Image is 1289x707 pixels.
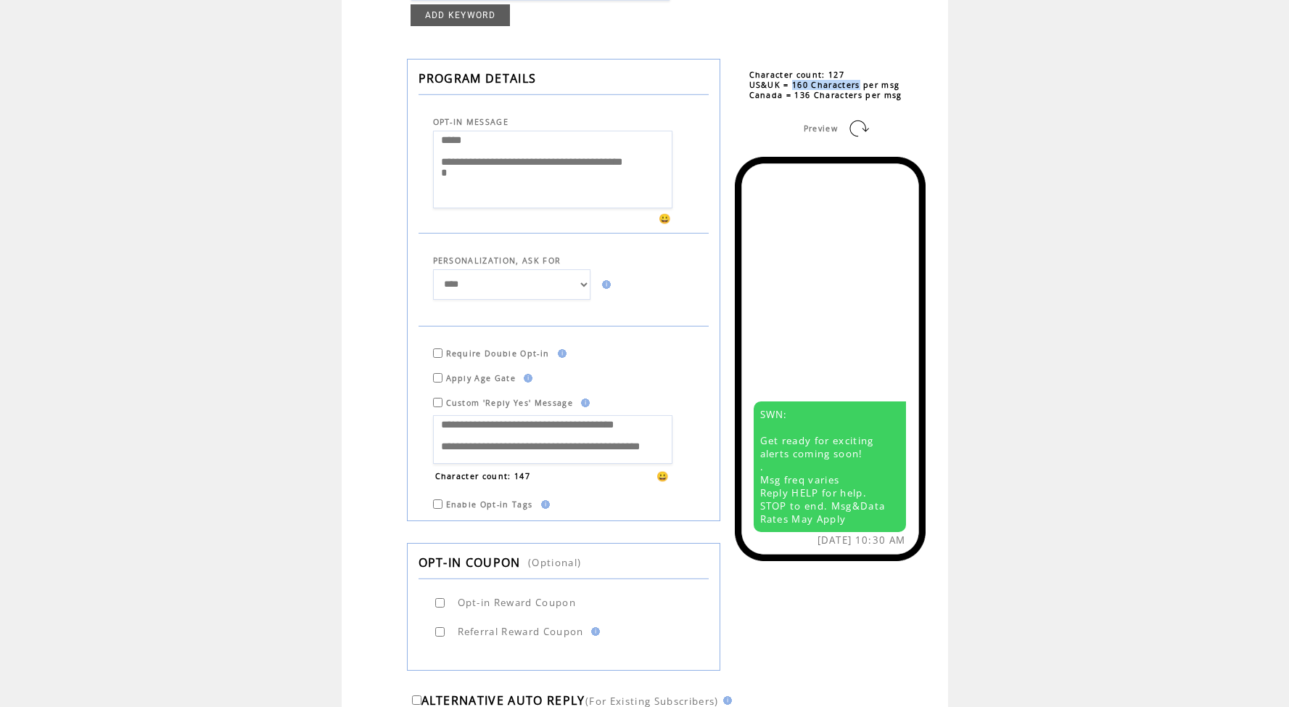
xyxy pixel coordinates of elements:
[528,556,581,569] span: (Optional)
[433,256,561,266] span: PERSONALIZATION, ASK FOR
[519,374,532,383] img: help.gif
[446,373,516,383] span: Apply Age Gate
[818,534,906,547] span: [DATE] 10:30 AM
[435,471,531,481] span: Character count: 147
[419,70,537,86] span: PROGRAM DETAILS
[598,280,611,289] img: help.gif
[446,348,550,359] span: Require Double Opt-in
[749,80,900,90] span: US&UK = 160 Characters per msg
[749,90,902,100] span: Canada = 136 Characters per msg
[749,70,845,80] span: Character count: 127
[656,470,670,483] span: 😀
[587,627,600,636] img: help.gif
[458,596,577,609] span: Opt-in Reward Coupon
[577,399,590,407] img: help.gif
[411,4,511,26] a: ADD KEYWORD
[719,696,732,705] img: help.gif
[419,555,521,571] span: OPT-IN COUPON
[553,349,567,358] img: help.gif
[458,625,584,638] span: Referral Reward Coupon
[760,408,886,526] span: SWN: Get ready for exciting alerts coming soon! . Msg freq varies Reply HELP for help. STOP to en...
[446,398,574,408] span: Custom 'Reply Yes' Message
[446,499,533,510] span: Enable Opt-in Tags
[433,117,509,127] span: OPT-IN MESSAGE
[659,212,672,225] span: 😀
[537,500,550,509] img: help.gif
[804,123,838,134] span: Preview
